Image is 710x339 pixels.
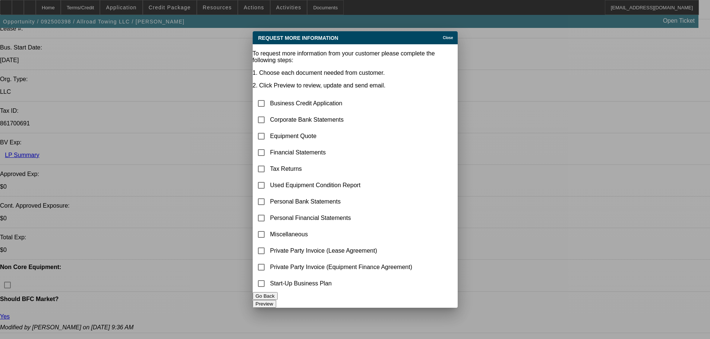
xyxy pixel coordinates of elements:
[270,96,413,111] td: Business Credit Application
[258,35,338,41] span: Request More Information
[270,227,413,242] td: Miscellaneous
[270,161,413,177] td: Tax Returns
[270,259,413,275] td: Private Party Invoice (Equipment Finance Agreement)
[270,210,413,226] td: Personal Financial Statements
[443,36,453,40] span: Close
[270,112,413,128] td: Corporate Bank Statements
[270,276,413,291] td: Start-Up Business Plan
[270,128,413,144] td: Equipment Quote
[270,145,413,160] td: Financial Statements
[253,292,278,300] button: Go Back
[253,70,458,76] p: 1. Choose each document needed from customer.
[253,50,458,64] p: To request more information from your customer please complete the following steps:
[253,300,276,308] button: Preview
[253,82,458,89] p: 2. Click Preview to review, update and send email.
[270,178,413,193] td: Used Equipment Condition Report
[270,194,413,210] td: Personal Bank Statements
[270,243,413,259] td: Private Party Invoice (Lease Agreement)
